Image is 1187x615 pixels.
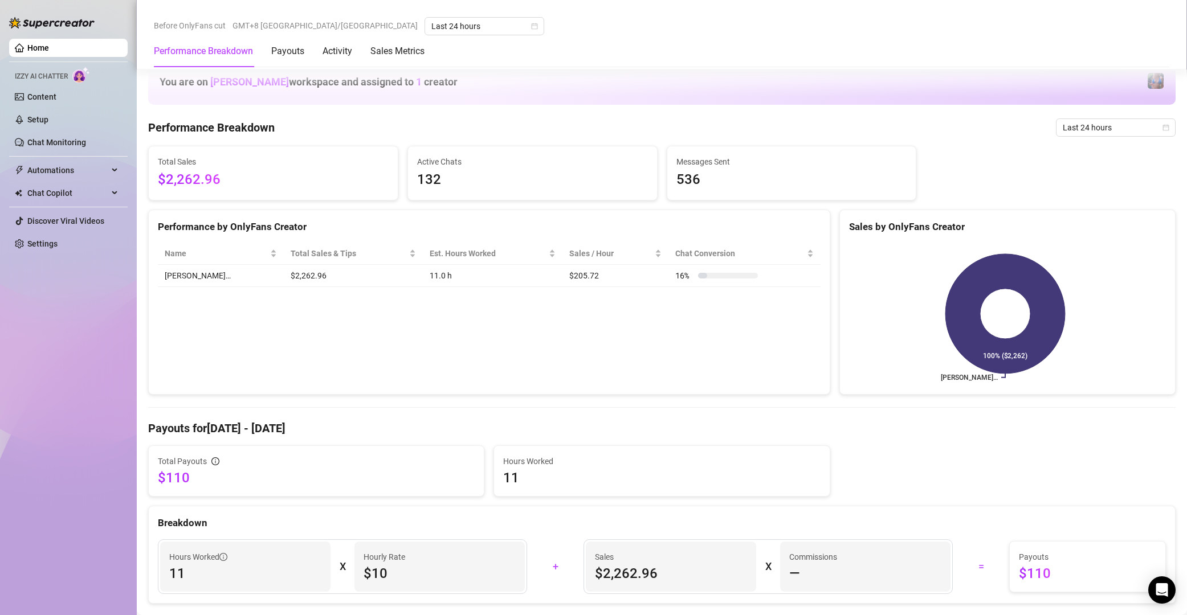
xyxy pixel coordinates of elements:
div: Performance Breakdown [154,44,253,58]
td: $205.72 [562,265,668,287]
td: [PERSON_NAME]… [158,265,284,287]
div: X [765,557,771,576]
span: Automations [27,161,108,179]
span: 132 [417,169,648,191]
span: 536 [676,169,907,191]
a: Home [27,43,49,52]
span: Sales / Hour [569,247,652,260]
div: X [340,557,345,576]
text: [PERSON_NAME]… [941,374,998,382]
a: Settings [27,239,58,248]
div: Activity [323,44,352,58]
span: Chat Copilot [27,184,108,202]
span: $2,262.96 [158,169,389,191]
span: 16 % [675,269,694,282]
span: 11 [169,564,321,583]
span: Last 24 hours [431,18,537,35]
div: Sales by OnlyFans Creator [849,219,1166,235]
th: Total Sales & Tips [284,243,423,265]
img: Jaylie [1148,73,1164,89]
span: Total Payouts [158,455,207,468]
img: AI Chatter [72,67,90,83]
div: Est. Hours Worked [430,247,547,260]
span: $2,262.96 [595,564,747,583]
span: 1 [416,76,422,88]
img: logo-BBDzfeDw.svg [9,17,95,28]
span: [PERSON_NAME] [210,76,289,88]
span: Total Sales [158,155,389,168]
span: thunderbolt [15,166,24,175]
span: $110 [158,469,475,487]
td: 11.0 h [423,265,563,287]
article: Commissions [789,551,837,563]
a: Chat Monitoring [27,138,86,147]
div: = [960,557,1002,576]
span: Hours Worked [503,455,820,468]
span: 11 [503,469,820,487]
span: $110 [1019,564,1156,583]
th: Name [158,243,284,265]
div: Breakdown [158,515,1166,531]
span: $10 [364,564,516,583]
span: GMT+8 [GEOGRAPHIC_DATA]/[GEOGRAPHIC_DATA] [232,17,418,34]
span: Hours Worked [169,551,227,563]
span: Total Sales & Tips [291,247,407,260]
a: Content [27,92,56,101]
span: Name [165,247,268,260]
span: — [789,564,800,583]
div: Payouts [271,44,304,58]
div: Sales Metrics [370,44,425,58]
div: + [534,557,577,576]
span: Messages Sent [676,155,907,168]
th: Sales / Hour [562,243,668,265]
img: Chat Copilot [15,189,22,197]
h4: Performance Breakdown [148,120,275,136]
a: Discover Viral Videos [27,216,104,225]
span: calendar [531,23,538,30]
span: info-circle [211,457,219,465]
span: Last 24 hours [1063,119,1169,136]
span: Payouts [1019,551,1156,563]
span: info-circle [219,553,227,561]
article: Hourly Rate [364,551,405,563]
h1: You are on workspace and assigned to creator [160,76,458,88]
span: Active Chats [417,155,648,168]
span: Sales [595,551,747,563]
div: Open Intercom Messenger [1148,576,1176,604]
a: Setup [27,115,48,124]
span: Chat Conversion [675,247,804,260]
h4: Payouts for [DATE] - [DATE] [148,420,1176,436]
div: Performance by OnlyFans Creator [158,219,821,235]
th: Chat Conversion [668,243,820,265]
span: calendar [1162,124,1169,131]
span: Before OnlyFans cut [154,17,226,34]
span: Izzy AI Chatter [15,71,68,82]
td: $2,262.96 [284,265,423,287]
